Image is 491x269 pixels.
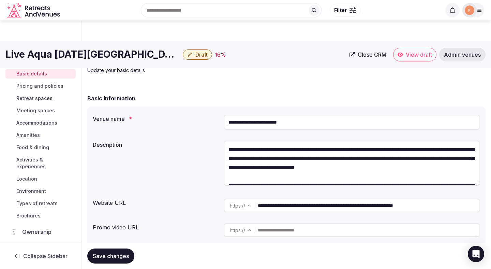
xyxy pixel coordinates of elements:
[16,70,47,77] span: Basic details
[93,253,129,259] span: Save changes
[215,51,226,59] div: 16 %
[7,3,61,18] svg: Retreats and Venues company logo
[7,3,61,18] a: Visit the homepage
[93,116,218,122] label: Venue name
[5,211,76,221] a: Brochures
[5,225,76,239] a: Ownership
[22,228,54,236] span: Ownership
[16,95,53,102] span: Retreat spaces
[195,51,208,58] span: Draft
[16,212,41,219] span: Brochures
[87,67,316,74] p: Update your basic details
[5,174,76,184] a: Location
[87,249,134,264] button: Save changes
[465,5,474,15] img: katsabado
[16,144,49,151] span: Food & dining
[444,51,481,58] span: Admin venues
[5,199,76,208] a: Types of retreats
[5,249,76,264] button: Collapse Sidebar
[330,4,361,17] button: Filter
[334,7,347,14] span: Filter
[93,142,218,147] label: Description
[16,83,63,89] span: Pricing and policies
[5,186,76,196] a: Environment
[393,48,436,61] a: View draft
[87,94,135,102] h2: Basic Information
[93,196,218,207] div: Website URL
[16,156,73,170] span: Activities & experiences
[16,175,37,182] span: Location
[5,155,76,171] a: Activities & experiences
[23,253,68,259] span: Collapse Sidebar
[345,48,390,61] a: Close CRM
[5,48,180,61] h1: Live Aqua [DATE][GEOGRAPHIC_DATA][PERSON_NAME]
[93,221,218,231] div: Promo video URL
[215,51,226,59] button: 16%
[406,51,432,58] span: View draft
[5,130,76,140] a: Amenities
[5,143,76,152] a: Food & dining
[358,51,386,58] span: Close CRM
[5,81,76,91] a: Pricing and policies
[5,94,76,103] a: Retreat spaces
[16,119,57,126] span: Accommodations
[468,246,484,262] div: Open Intercom Messenger
[5,106,76,115] a: Meeting spaces
[16,188,46,195] span: Environment
[16,107,55,114] span: Meeting spaces
[183,49,212,60] button: Draft
[5,118,76,128] a: Accommodations
[5,242,76,256] a: Administration
[5,69,76,79] a: Basic details
[16,132,40,139] span: Amenities
[16,200,58,207] span: Types of retreats
[439,48,486,61] a: Admin venues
